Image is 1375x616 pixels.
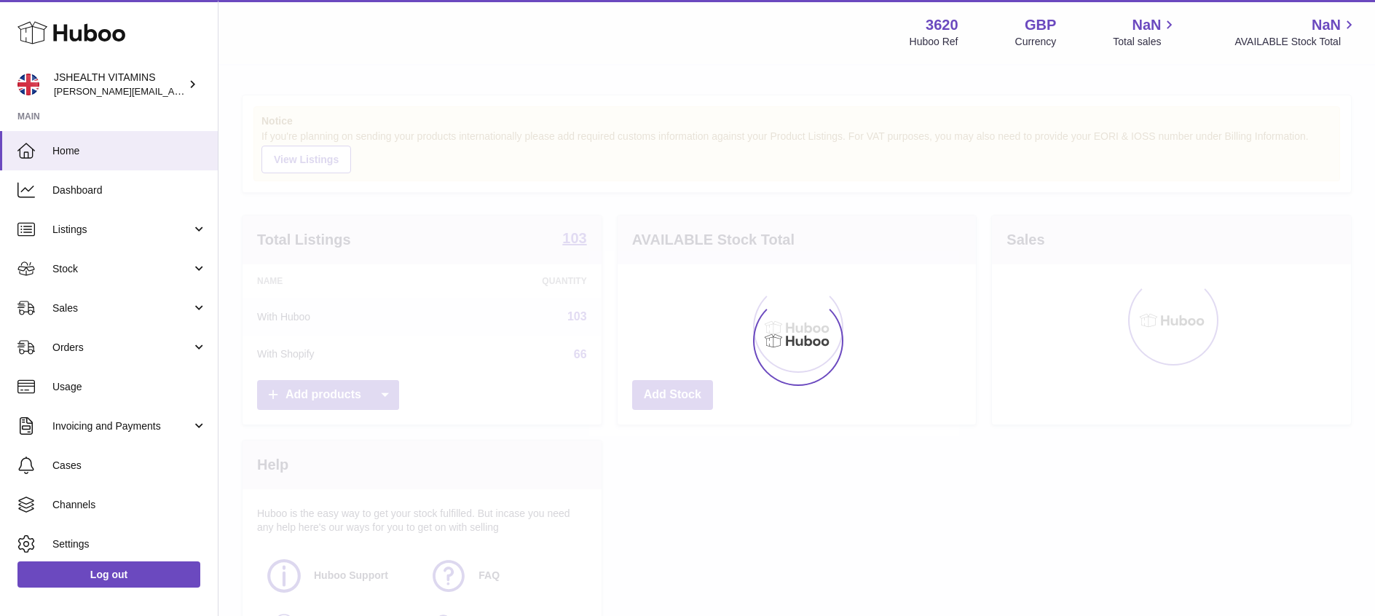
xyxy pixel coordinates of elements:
[17,74,39,95] img: francesca@jshealthvitamins.com
[1234,15,1358,49] a: NaN AVAILABLE Stock Total
[17,561,200,588] a: Log out
[52,301,192,315] span: Sales
[52,144,207,158] span: Home
[52,380,207,394] span: Usage
[910,35,958,49] div: Huboo Ref
[52,262,192,276] span: Stock
[1312,15,1341,35] span: NaN
[52,183,207,197] span: Dashboard
[52,459,207,473] span: Cases
[1132,15,1161,35] span: NaN
[54,85,292,97] span: [PERSON_NAME][EMAIL_ADDRESS][DOMAIN_NAME]
[52,419,192,433] span: Invoicing and Payments
[52,498,207,512] span: Channels
[1025,15,1056,35] strong: GBP
[926,15,958,35] strong: 3620
[52,223,192,237] span: Listings
[52,341,192,355] span: Orders
[54,71,185,98] div: JSHEALTH VITAMINS
[1113,15,1178,49] a: NaN Total sales
[1113,35,1178,49] span: Total sales
[1015,35,1057,49] div: Currency
[52,537,207,551] span: Settings
[1234,35,1358,49] span: AVAILABLE Stock Total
